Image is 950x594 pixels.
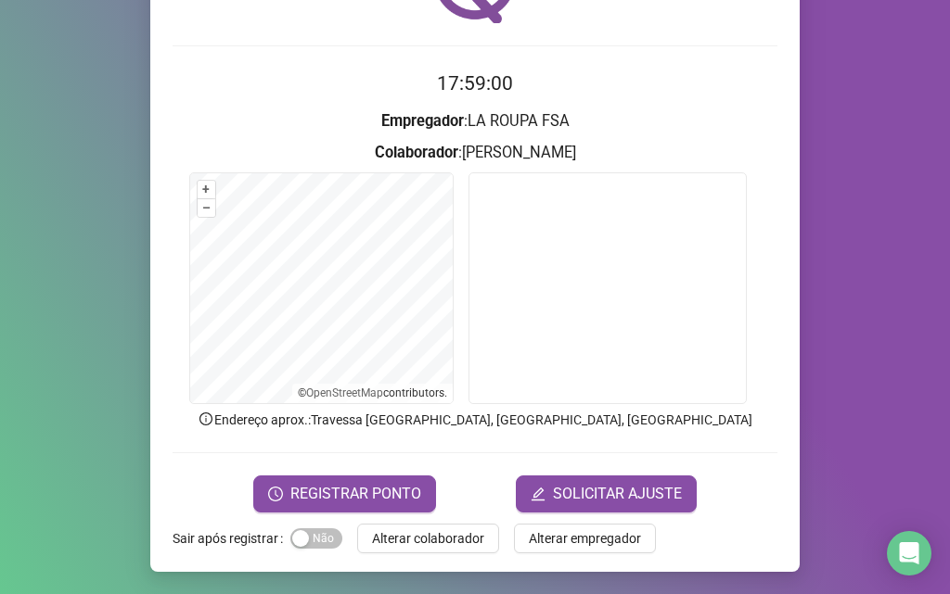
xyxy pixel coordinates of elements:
[198,181,215,198] button: +
[198,411,214,427] span: info-circle
[529,528,641,549] span: Alterar empregador
[173,410,777,430] p: Endereço aprox. : Travessa [GEOGRAPHIC_DATA], [GEOGRAPHIC_DATA], [GEOGRAPHIC_DATA]
[887,531,931,575] div: Open Intercom Messenger
[298,386,447,399] li: © contributors.
[290,483,421,505] span: REGISTRAR PONTO
[514,524,656,553] button: Alterar empregador
[372,528,484,549] span: Alterar colaborador
[173,109,777,133] h3: : LA ROUPA FSA
[357,524,499,553] button: Alterar colaborador
[253,475,436,512] button: REGISTRAR PONTO
[531,487,546,501] span: edit
[553,483,682,505] span: SOLICITAR AJUSTE
[306,386,383,399] a: OpenStreetMap
[516,475,697,512] button: editSOLICITAR AJUSTE
[198,199,215,217] button: –
[437,72,513,95] time: 17:59:00
[381,112,464,130] strong: Empregador
[268,487,283,501] span: clock-circle
[173,141,777,165] h3: : [PERSON_NAME]
[375,144,458,161] strong: Colaborador
[173,524,290,553] label: Sair após registrar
